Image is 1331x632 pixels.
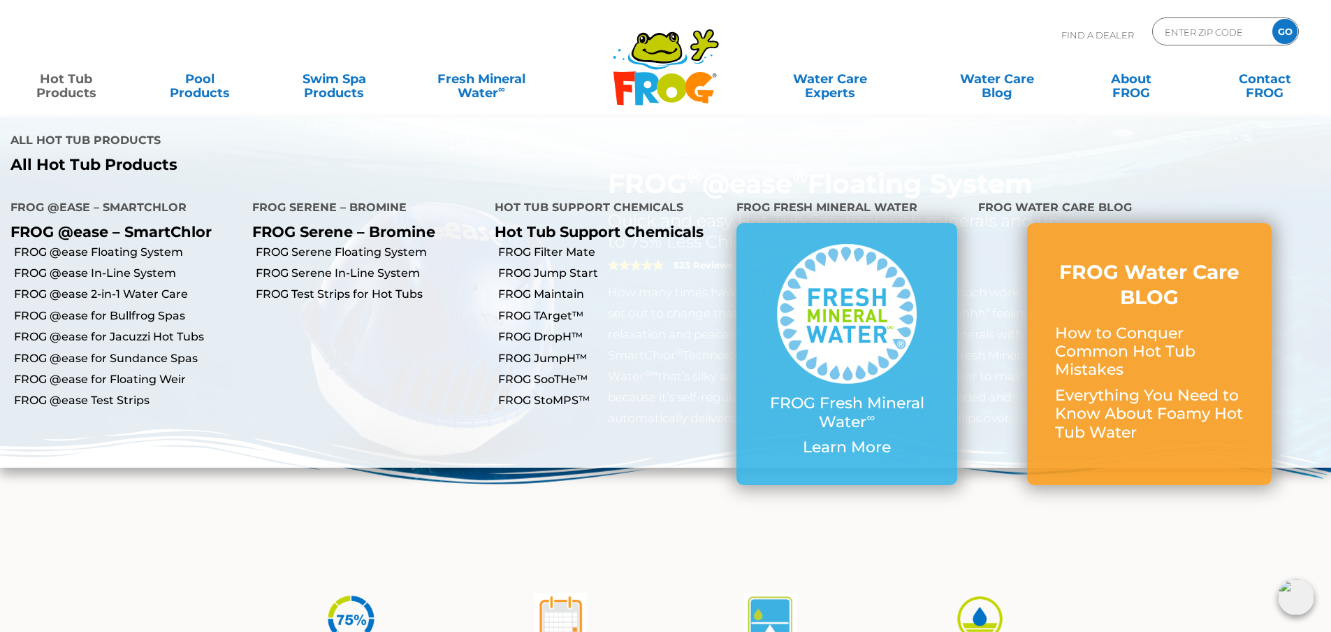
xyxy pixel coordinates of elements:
a: FROG Maintain [498,287,726,302]
a: FROG @ease Floating System [14,245,242,260]
a: FROG Serene In-Line System [256,266,483,281]
a: FROG Fresh Mineral Water∞ Learn More [764,244,929,464]
p: Learn More [764,438,929,457]
a: Hot TubProducts [14,65,118,93]
input: GO [1272,19,1297,44]
a: FROG @ease 2-in-1 Water Care [14,287,242,302]
a: FROG @ease In-Line System [14,266,242,281]
a: FROG @ease for Bullfrog Spas [14,308,242,324]
h4: FROG Fresh Mineral Water [736,195,957,223]
p: FROG Serene – Bromine [252,223,473,240]
a: FROG @ease for Sundance Spas [14,351,242,366]
a: AboutFROG [1079,65,1183,93]
h4: FROG @ease – SmartChlor [10,195,231,223]
p: FROG @ease – SmartChlor [10,223,231,240]
a: FROG SooTHe™ [498,372,726,387]
img: openIcon [1278,579,1314,615]
h4: Hot Tub Support Chemicals [495,195,715,223]
a: Hot Tub Support Chemicals [495,223,704,240]
h4: FROG Water Care Blog [978,195,1321,223]
h4: All Hot Tub Products [10,128,655,156]
a: FROG Test Strips for Hot Tubs [256,287,483,302]
a: FROG Water Care BLOG How to Conquer Common Hot Tub Mistakes Everything You Need to Know About Foa... [1055,259,1244,449]
a: FROG TArget™ [498,308,726,324]
a: FROG Filter Mate [498,245,726,260]
a: FROG Serene Floating System [256,245,483,260]
a: Fresh MineralWater∞ [416,65,546,93]
a: FROG @ease for Floating Weir [14,372,242,387]
p: How to Conquer Common Hot Tub Mistakes [1055,324,1244,380]
a: ContactFROG [1213,65,1317,93]
p: Everything You Need to Know About Foamy Hot Tub Water [1055,387,1244,442]
a: FROG @ease Test Strips [14,393,242,408]
a: FROG Jump Start [498,266,726,281]
a: FROG DropH™ [498,329,726,345]
a: Water CareExperts [745,65,915,93]
a: FROG @ease for Jacuzzi Hot Tubs [14,329,242,345]
a: FROG JumpH™ [498,351,726,366]
a: FROG StoMPS™ [498,393,726,408]
h4: FROG Serene – Bromine [252,195,473,223]
a: Swim SpaProducts [282,65,386,93]
a: PoolProducts [148,65,252,93]
h3: FROG Water Care BLOG [1055,259,1244,310]
a: All Hot Tub Products [10,156,655,174]
p: Find A Dealer [1061,17,1134,52]
a: Water CareBlog [945,65,1049,93]
sup: ∞ [498,83,505,94]
sup: ∞ [866,410,875,424]
p: FROG Fresh Mineral Water [764,394,929,431]
input: Zip Code Form [1163,22,1258,42]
